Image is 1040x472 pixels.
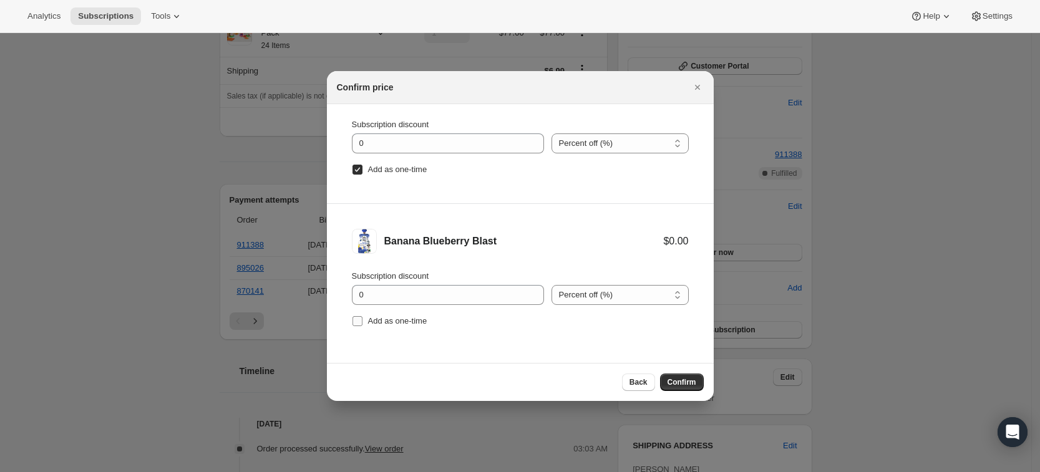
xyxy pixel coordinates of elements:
span: Settings [983,11,1013,21]
button: Help [903,7,960,25]
button: Subscriptions [70,7,141,25]
span: Subscription discount [352,271,429,281]
div: $0.00 [663,235,688,248]
div: Banana Blueberry Blast [384,235,664,248]
span: Analytics [27,11,61,21]
span: Subscription discount [352,120,429,129]
span: Confirm [668,377,696,387]
img: Banana Blueberry Blast [352,229,377,254]
div: Open Intercom Messenger [998,417,1028,447]
button: Analytics [20,7,68,25]
button: Tools [143,7,190,25]
h2: Confirm price [337,81,394,94]
button: Settings [963,7,1020,25]
button: Back [622,373,655,391]
span: Help [923,11,940,21]
button: Close [689,79,706,96]
span: Add as one-time [368,316,427,325]
span: Subscriptions [78,11,134,21]
span: Tools [151,11,170,21]
button: Confirm [660,373,704,391]
span: Back [629,377,648,387]
span: Add as one-time [368,165,427,174]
